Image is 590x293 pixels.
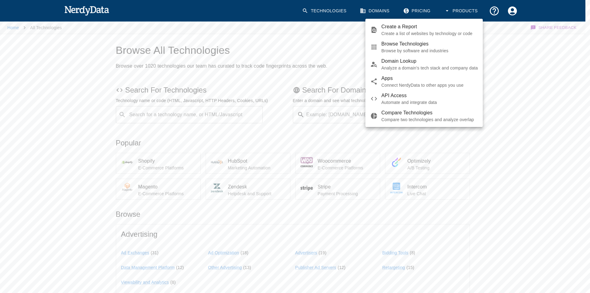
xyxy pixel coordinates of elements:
[381,82,478,88] p: Connect NerdyData to other apps you use
[381,23,478,30] span: Create a Report
[381,40,478,48] span: Browse Technologies
[381,48,478,54] p: Browse by software and industries
[381,57,478,65] span: Domain Lookup
[381,75,478,82] span: Apps
[381,65,478,71] p: Analyze a domain's tech stack and company data
[381,92,478,99] span: API Access
[381,109,478,117] span: Compare Technologies
[381,117,478,123] p: Compare two technologies and analyze overlap
[381,99,478,105] p: Automate and integrate data
[381,30,478,37] p: Create a list of websites by technology or code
